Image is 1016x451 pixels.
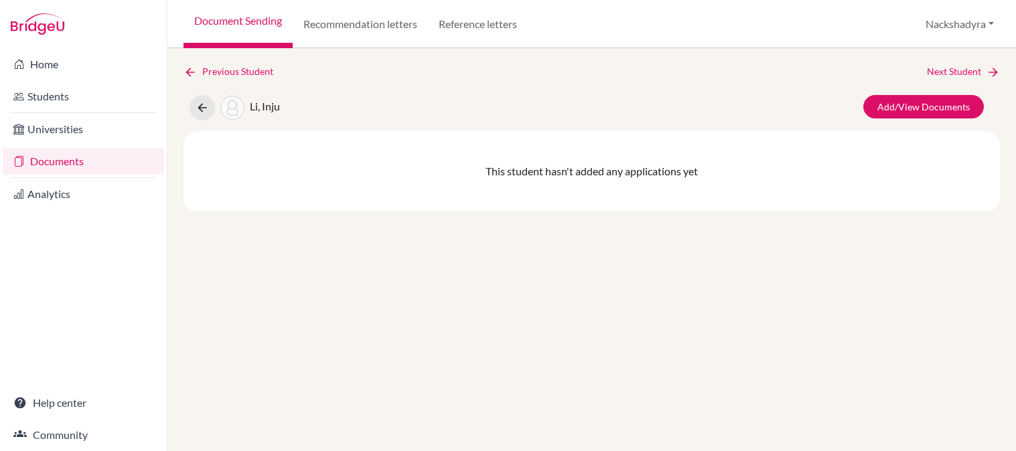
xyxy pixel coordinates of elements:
a: Community [3,422,164,448]
a: Help center [3,389,164,416]
a: Previous Student [184,64,284,79]
a: Analytics [3,181,164,207]
a: Add/View Documents [863,95,984,118]
a: Home [3,51,164,78]
a: Students [3,83,164,110]
a: Documents [3,148,164,175]
a: Next Student [927,64,1000,79]
a: Universities [3,116,164,143]
div: This student hasn't added any applications yet [184,131,1000,211]
img: Bridge-U [11,13,64,35]
span: Li, Inju [250,100,280,112]
button: Nackshadyra [920,11,1000,37]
